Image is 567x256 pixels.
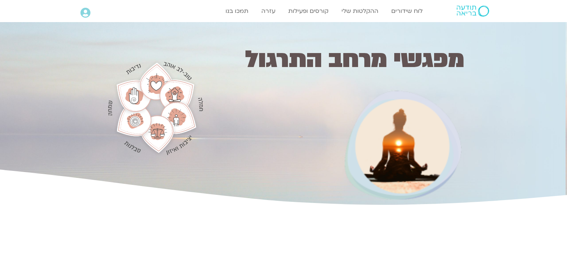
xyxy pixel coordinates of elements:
[338,4,382,18] a: ההקלטות שלי
[457,6,489,17] img: תודעה בריאה
[212,49,464,70] h1: מפגשי מרחב התרגול
[222,4,252,18] a: תמכו בנו
[388,4,426,18] a: לוח שידורים
[258,4,279,18] a: עזרה
[285,4,332,18] a: קורסים ופעילות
